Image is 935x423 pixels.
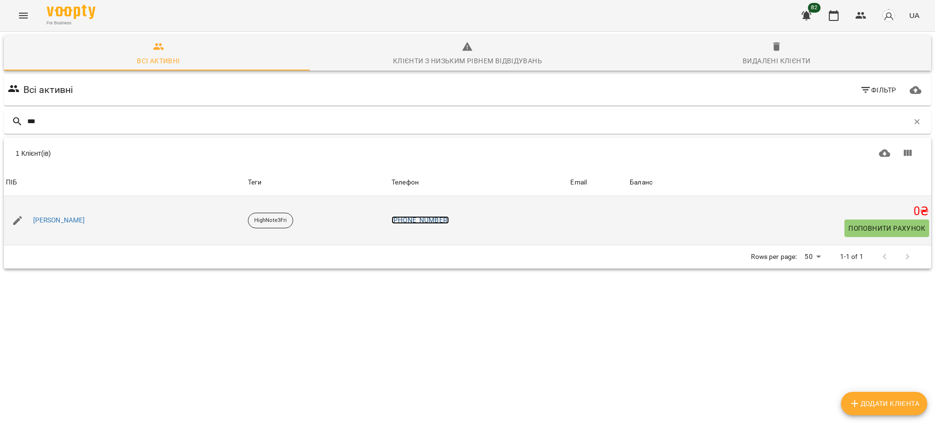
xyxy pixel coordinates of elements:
div: Sort [6,177,17,188]
span: ПІБ [6,177,244,188]
div: Sort [570,177,587,188]
button: UA [905,6,923,24]
div: Email [570,177,587,188]
span: 82 [808,3,821,13]
img: Voopty Logo [47,5,95,19]
div: Всі активні [137,55,180,67]
span: Email [570,177,626,188]
span: For Business [47,20,95,26]
span: Поповнити рахунок [848,222,925,234]
button: Фільтр [856,81,900,99]
p: Rows per page: [751,252,797,262]
div: ПІБ [6,177,17,188]
div: 1 Клієнт(ів) [16,148,462,158]
span: Телефон [392,177,566,188]
button: Завантажити CSV [873,142,897,165]
div: 50 [801,250,824,264]
h5: 0 ₴ [630,204,929,219]
div: Телефон [392,177,419,188]
div: HighNote3Fri [248,213,293,228]
div: Table Toolbar [4,138,931,169]
button: Menu [12,4,35,27]
a: [PERSON_NAME] [33,216,85,225]
button: Поповнити рахунок [844,220,929,237]
p: 1-1 of 1 [840,252,863,262]
div: Баланс [630,177,653,188]
div: Sort [630,177,653,188]
p: HighNote3Fri [254,217,287,225]
span: Баланс [630,177,929,188]
a: [PHONE_NUMBER] [392,216,449,224]
div: Sort [392,177,419,188]
span: UA [909,10,919,20]
span: Фільтр [860,84,897,96]
img: avatar_s.png [882,9,896,22]
button: Показати колонки [896,142,919,165]
div: Клієнти з низьким рівнем відвідувань [393,55,542,67]
div: Видалені клієнти [743,55,810,67]
div: Теги [248,177,388,188]
h6: Всі активні [23,82,74,97]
